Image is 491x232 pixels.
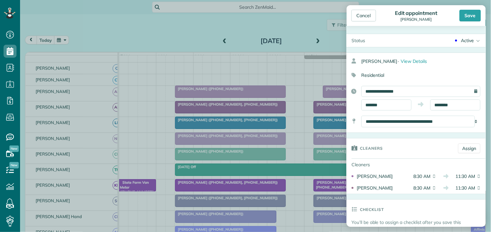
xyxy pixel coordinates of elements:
div: Save [460,10,481,21]
span: View Details [401,58,427,64]
a: Assign [458,144,481,153]
span: 8:30 AM [409,185,431,191]
div: [PERSON_NAME] [357,173,407,180]
div: [PERSON_NAME] [393,17,439,22]
div: [PERSON_NAME] [357,185,407,191]
span: New [9,145,19,152]
span: New [9,162,19,168]
div: Active [461,37,474,44]
p: You’ll be able to assign a checklist after you save this appointment. [352,219,486,232]
h3: Cleaners [360,138,383,158]
span: 11:30 AM [453,173,475,180]
span: · [398,58,399,64]
div: Cleaners [347,159,392,170]
div: [PERSON_NAME] [362,55,486,67]
div: Edit appointment [393,10,439,16]
div: Cancel [352,10,376,21]
h3: Checklist [360,200,384,219]
div: Residential [347,70,481,81]
span: 11:30 AM [453,185,475,191]
div: Status [347,34,371,47]
span: 8:30 AM [409,173,431,180]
